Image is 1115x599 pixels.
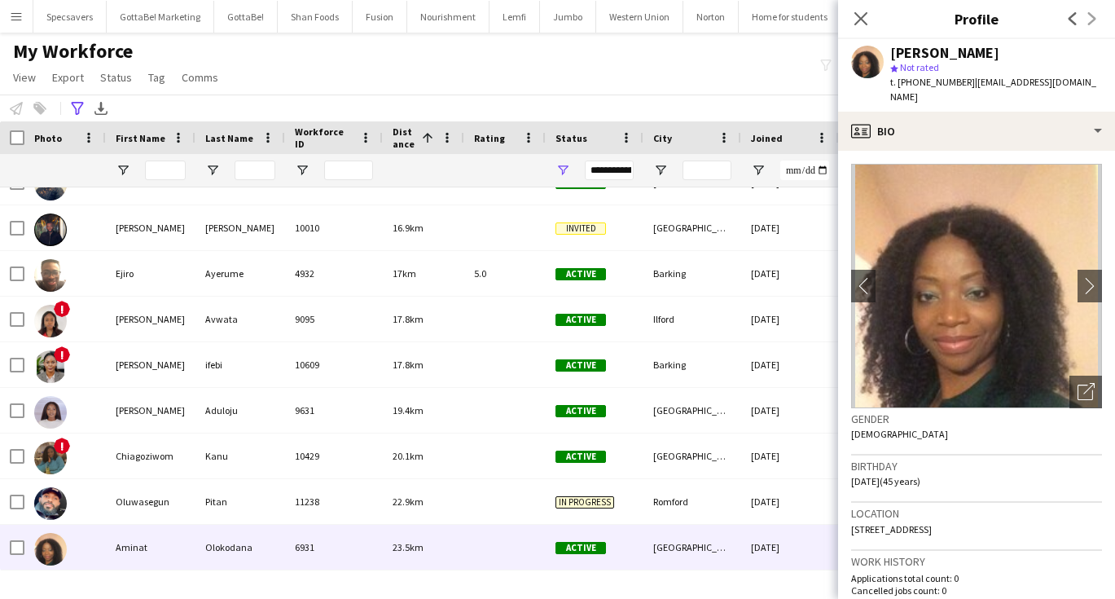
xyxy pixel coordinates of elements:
[142,67,172,88] a: Tag
[851,164,1102,408] img: Crew avatar or photo
[780,161,829,180] input: Joined Filter Input
[235,161,275,180] input: Last Name Filter Input
[489,1,540,33] button: Lemfi
[851,412,1102,426] h3: Gender
[1069,376,1102,408] div: Open photos pop-in
[653,132,672,144] span: City
[106,205,195,250] div: [PERSON_NAME]
[33,1,107,33] button: Specsavers
[285,342,383,387] div: 10609
[838,112,1115,151] div: Bio
[393,495,424,508] span: 22.9km
[295,163,309,178] button: Open Filter Menu
[683,161,731,180] input: City Filter Input
[851,475,920,487] span: [DATE] (45 years)
[643,479,741,524] div: Romford
[851,506,1102,521] h3: Location
[851,459,1102,473] h3: Birthday
[555,542,606,554] span: Active
[195,388,285,433] div: Aduloju
[407,1,489,33] button: Nourishment
[851,572,1102,584] p: Applications total count: 0
[145,161,186,180] input: First Name Filter Input
[643,205,741,250] div: [GEOGRAPHIC_DATA]
[324,161,373,180] input: Workforce ID Filter Input
[52,70,84,85] span: Export
[34,214,67,246] img: Moses Abimbola
[54,438,70,454] span: !
[741,479,839,524] div: [DATE]
[106,342,195,387] div: [PERSON_NAME]
[7,67,42,88] a: View
[393,267,416,280] span: 17km
[555,222,606,235] span: Invited
[106,434,195,478] div: Chiagoziwom
[643,297,741,341] div: Ilford
[34,132,62,144] span: Photo
[393,541,424,553] span: 23.5km
[653,163,668,178] button: Open Filter Menu
[353,1,407,33] button: Fusion
[94,67,138,88] a: Status
[13,39,133,64] span: My Workforce
[106,525,195,570] div: Aminat
[555,496,614,509] span: In progress
[34,350,67,383] img: cynthia ifebi
[741,251,839,296] div: [DATE]
[555,314,606,326] span: Active
[596,1,683,33] button: Western Union
[643,525,741,570] div: [GEOGRAPHIC_DATA]
[195,434,285,478] div: Kanu
[643,342,741,387] div: Barking
[107,1,214,33] button: GottaBe! Marketing
[739,1,841,33] button: Home for students
[393,313,424,325] span: 17.8km
[195,525,285,570] div: Olokodana
[643,434,741,478] div: [GEOGRAPHIC_DATA]
[851,554,1102,569] h3: Work history
[741,297,839,341] div: [DATE]
[34,442,67,474] img: Chiagoziwom Kanu
[295,126,353,150] span: Workforce ID
[285,388,383,433] div: 9631
[851,584,1102,597] p: Cancelled jobs count: 0
[195,251,285,296] div: Ayerume
[195,479,285,524] div: Pitan
[851,428,948,440] span: [DEMOGRAPHIC_DATA]
[195,205,285,250] div: [PERSON_NAME]
[205,132,253,144] span: Last Name
[106,297,195,341] div: [PERSON_NAME]
[106,479,195,524] div: Oluwasegun
[116,132,165,144] span: First Name
[54,346,70,363] span: !
[34,487,67,520] img: Oluwasegun Pitan
[278,1,353,33] button: Shan Foods
[751,132,783,144] span: Joined
[195,297,285,341] div: Avwata
[182,70,218,85] span: Comms
[555,405,606,417] span: Active
[54,301,70,317] span: !
[116,163,130,178] button: Open Filter Menu
[393,450,424,462] span: 20.1km
[851,523,932,535] span: [STREET_ADDRESS]
[393,404,424,416] span: 19.4km
[474,132,505,144] span: Rating
[643,251,741,296] div: Barking
[175,67,225,88] a: Comms
[205,163,220,178] button: Open Filter Menu
[100,70,132,85] span: Status
[393,222,424,234] span: 16.9km
[741,205,839,250] div: [DATE]
[91,99,111,118] app-action-btn: Export XLSX
[555,359,606,372] span: Active
[285,434,383,478] div: 10429
[900,61,939,73] span: Not rated
[285,205,383,250] div: 10010
[393,359,424,371] span: 17.8km
[34,305,67,337] img: Hillary Avwata
[285,525,383,570] div: 6931
[890,76,1096,103] span: | [EMAIL_ADDRESS][DOMAIN_NAME]
[34,396,67,429] img: Josephine Aduloju
[555,132,587,144] span: Status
